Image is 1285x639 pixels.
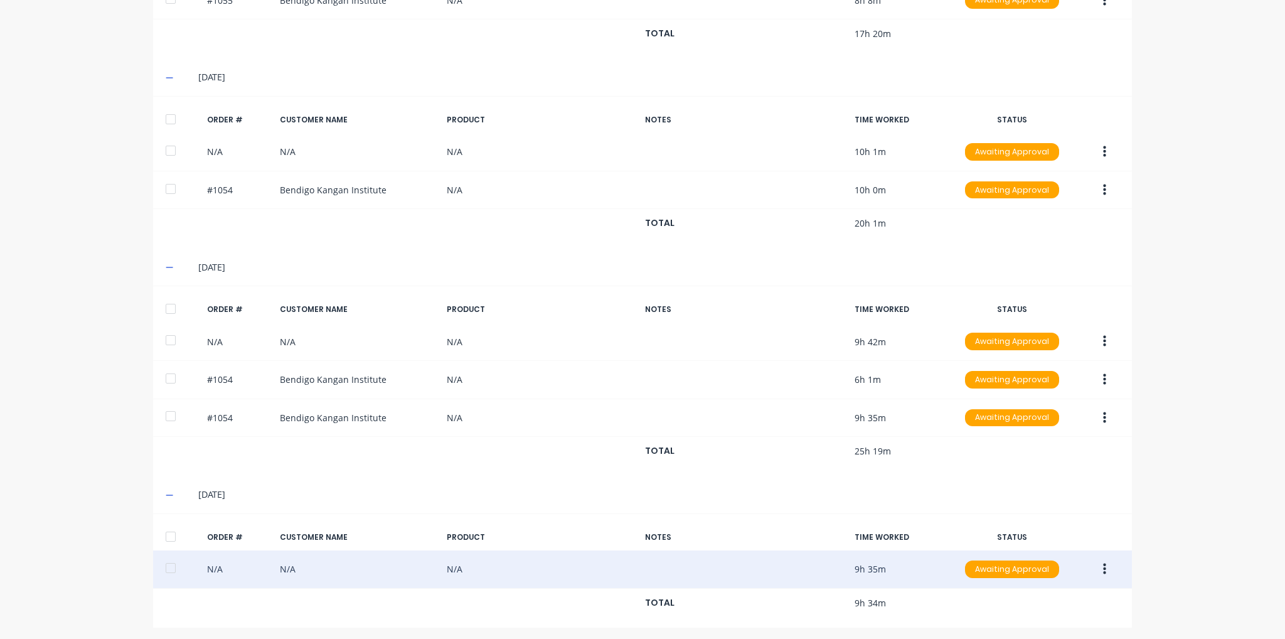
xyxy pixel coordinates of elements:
div: ORDER # [207,114,270,126]
div: CUSTOMER NAME [280,114,437,126]
div: STATUS [959,114,1065,126]
button: Awaiting Approval [964,409,1060,427]
div: Awaiting Approval [965,181,1059,199]
button: Awaiting Approval [964,181,1060,200]
div: NOTES [645,532,845,543]
button: Awaiting Approval [964,560,1060,579]
div: CUSTOMER NAME [280,532,437,543]
div: Awaiting Approval [965,333,1059,350]
div: [DATE] [198,70,1119,84]
div: Awaiting Approval [965,561,1059,578]
div: ORDER # [207,532,270,543]
button: Awaiting Approval [964,370,1060,389]
div: PRODUCT [447,532,635,543]
div: CUSTOMER NAME [280,304,437,315]
div: Awaiting Approval [965,143,1059,161]
div: NOTES [645,304,845,315]
div: TIME WORKED [855,304,949,315]
div: Awaiting Approval [965,371,1059,389]
button: Awaiting Approval [964,142,1060,161]
div: ORDER # [207,304,270,315]
div: [DATE] [198,260,1119,274]
div: NOTES [645,114,845,126]
div: PRODUCT [447,114,635,126]
div: [DATE] [198,488,1119,502]
div: Awaiting Approval [965,409,1059,427]
div: TIME WORKED [855,532,949,543]
button: Awaiting Approval [964,332,1060,351]
div: STATUS [959,532,1065,543]
div: STATUS [959,304,1065,315]
div: TIME WORKED [855,114,949,126]
div: PRODUCT [447,304,635,315]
